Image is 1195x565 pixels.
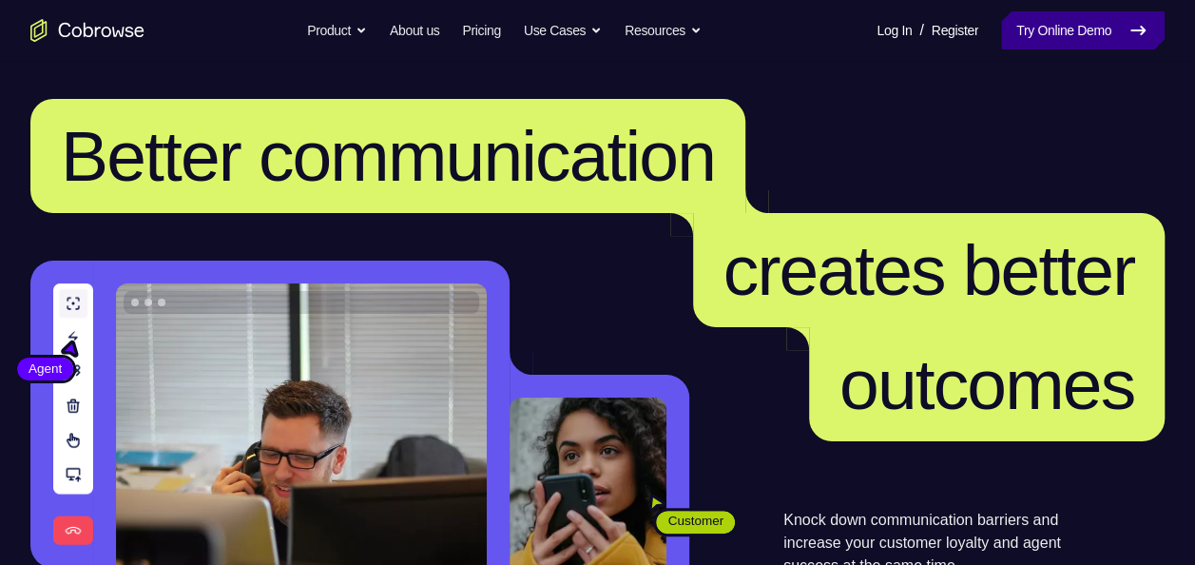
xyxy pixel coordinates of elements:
button: Use Cases [524,11,602,49]
span: outcomes [839,344,1134,424]
span: / [919,19,923,42]
button: Product [307,11,367,49]
a: Try Online Demo [1001,11,1165,49]
span: creates better [723,230,1134,310]
a: Go to the home page [30,19,145,42]
span: Better communication [61,116,715,196]
a: About us [390,11,439,49]
button: Resources [625,11,702,49]
a: Register [932,11,978,49]
a: Pricing [462,11,500,49]
a: Log In [877,11,912,49]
